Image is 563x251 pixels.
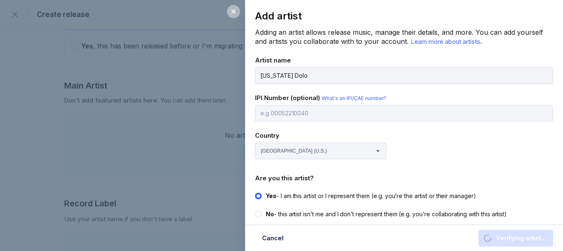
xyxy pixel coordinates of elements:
[266,210,507,218] div: - this artist isn’t me and I don’t represent them (e.g. you’re collaborating with this artist)
[266,210,274,218] span: No
[255,105,553,122] input: e.g 00052210040
[255,94,553,102] div: IPI Number (optional)
[255,67,553,84] input: Name
[255,131,553,139] div: Country
[411,38,480,45] span: Learn more about artists
[255,174,553,182] div: Are you this artist?
[262,234,284,242] div: Cancel
[255,28,553,46] div: Adding an artist allows release music, manage their details, and more. You can add yourself and a...
[255,56,553,64] div: Artist name
[322,95,386,101] span: What's an IPI/CAE number?
[255,10,553,22] div: Add artist
[266,192,277,199] span: Yes
[266,192,476,200] div: - I am this artist or I represent them (e.g. you’re the artist or their manager)
[255,230,291,246] button: Cancel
